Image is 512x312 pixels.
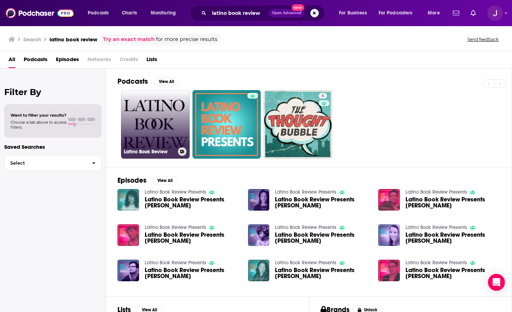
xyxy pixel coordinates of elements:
[50,36,97,43] h3: latino book review
[405,224,467,230] a: Latino Book Review Presents
[275,196,370,208] a: Latino Book Review Presents Maria Hinojosa
[124,149,175,155] h3: Latino Book Review
[405,267,500,279] a: Latino Book Review Presents Alberto Ledesma
[322,93,324,100] span: 8
[248,260,270,281] img: Latino Book Review Presents Diana Lopez
[120,54,138,68] span: Credits
[405,232,500,244] span: Latino Book Review Presents [PERSON_NAME]
[378,189,400,211] img: Latino Book Review Presents Tony Diaz
[428,8,440,18] span: More
[248,189,270,211] img: Latino Book Review Presents Maria Hinojosa
[145,232,240,244] a: Latino Book Review Presents Sandra Cisneros
[487,5,503,21] button: Show profile menu
[117,260,139,281] img: Latino Book Review Presents Carlos Aguasaco
[275,232,370,244] a: Latino Book Review Presents Amyra Leon
[145,224,206,230] a: Latino Book Review Presents
[4,155,102,171] button: Select
[117,176,178,185] a: EpisodesView All
[4,87,102,97] h2: Filter By
[275,260,336,266] a: Latino Book Review Presents
[152,176,178,185] button: View All
[465,36,501,42] button: Send feedback
[88,8,109,18] span: Podcasts
[248,224,270,246] img: Latino Book Review Presents Amyra Leon
[292,4,304,11] span: New
[405,260,467,266] a: Latino Book Review Presents
[339,8,367,18] span: For Business
[154,77,179,86] button: View All
[83,7,118,19] button: open menu
[378,260,400,281] img: Latino Book Review Presents Alberto Ledesma
[121,90,190,159] a: Latino Book Review
[275,224,336,230] a: Latino Book Review Presents
[468,7,479,19] a: Show notifications dropdown
[145,267,240,279] span: Latino Book Review Presents [PERSON_NAME]
[405,189,467,195] a: Latino Book Review Presents
[23,36,41,43] h3: Search
[56,54,79,68] a: Episodes
[8,54,15,68] a: All
[272,11,301,15] span: Open Advanced
[117,77,148,86] h2: Podcasts
[264,90,332,159] a: 8
[11,113,67,118] span: Want to filter your results?
[145,267,240,279] a: Latino Book Review Presents Carlos Aguasaco
[122,8,137,18] span: Charts
[5,161,86,165] span: Select
[145,196,240,208] span: Latino Book Review Presents [PERSON_NAME]
[319,93,327,99] a: 8
[275,267,370,279] span: Latino Book Review Presents [PERSON_NAME]
[487,5,503,21] span: Logged in as josephpapapr
[156,35,217,43] span: for more precise results
[196,5,332,21] div: Search podcasts, credits, & more...
[488,274,505,291] div: Open Intercom Messenger
[146,54,157,68] a: Lists
[275,267,370,279] a: Latino Book Review Presents Diana Lopez
[117,77,179,86] a: PodcastsView All
[275,232,370,244] span: Latino Book Review Presents [PERSON_NAME]
[275,196,370,208] span: Latino Book Review Presents [PERSON_NAME]
[117,176,146,185] h2: Episodes
[209,7,269,19] input: Search podcasts, credits, & more...
[145,232,240,244] span: Latino Book Review Presents [PERSON_NAME]
[117,7,141,19] a: Charts
[11,120,67,130] span: Choose a tab above to access filters.
[146,7,185,19] button: open menu
[117,224,139,246] img: Latino Book Review Presents Sandra Cisneros
[87,54,111,68] span: Networks
[379,8,413,18] span: For Podcasters
[405,196,500,208] span: Latino Book Review Presents [PERSON_NAME]
[151,8,176,18] span: Monitoring
[145,260,206,266] a: Latino Book Review Presents
[6,6,74,20] img: Podchaser - Follow, Share and Rate Podcasts
[275,189,336,195] a: Latino Book Review Presents
[450,7,462,19] a: Show notifications dropdown
[378,224,400,246] img: Latino Book Review Presents Chanel Cleeton
[117,189,139,211] img: Latino Book Review Presents Rossy Lima
[4,143,102,150] p: Saved Searches
[24,54,47,68] a: Podcasts
[374,7,423,19] button: open menu
[405,267,500,279] span: Latino Book Review Presents [PERSON_NAME]
[103,35,155,43] a: Try an exact match
[145,189,206,195] a: Latino Book Review Presents
[487,5,503,21] img: User Profile
[269,9,305,17] button: Open AdvancedNew
[405,196,500,208] a: Latino Book Review Presents Tony Diaz
[423,7,449,19] button: open menu
[145,196,240,208] a: Latino Book Review Presents Rossy Lima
